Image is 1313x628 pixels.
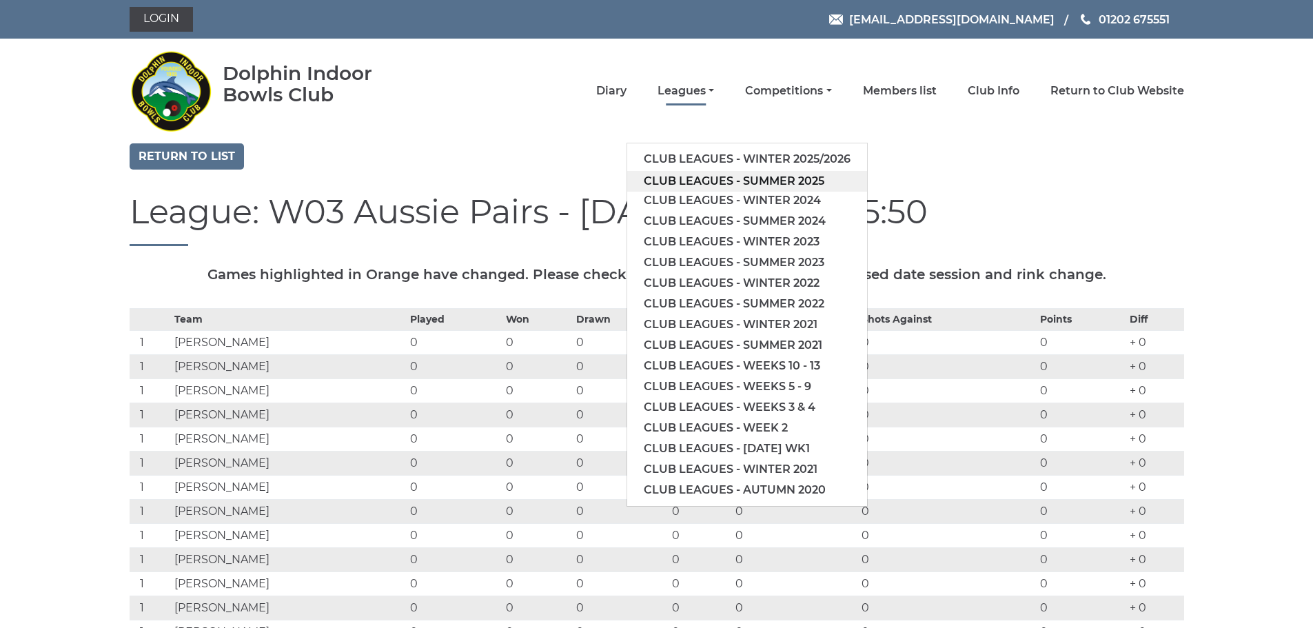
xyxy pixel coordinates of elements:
[223,63,416,105] div: Dolphin Indoor Bowls Club
[1126,475,1183,499] td: + 0
[573,308,669,330] th: Drawn
[858,475,1037,499] td: 0
[627,356,867,376] a: Club leagues - Weeks 10 - 13
[130,499,171,523] td: 1
[1037,403,1126,427] td: 0
[130,7,193,32] a: Login
[829,14,843,25] img: Email
[732,596,858,620] td: 0
[858,427,1037,451] td: 0
[627,294,867,314] a: Club leagues - Summer 2022
[573,523,669,547] td: 0
[732,571,858,596] td: 0
[130,451,171,475] td: 1
[573,403,669,427] td: 0
[502,596,573,620] td: 0
[627,418,867,438] a: Club leagues - Week 2
[627,273,867,294] a: Club leagues - Winter 2022
[171,475,407,499] td: [PERSON_NAME]
[627,397,867,418] a: Club leagues - Weeks 3 & 4
[1126,499,1183,523] td: + 0
[502,308,573,330] th: Won
[858,571,1037,596] td: 0
[1037,330,1126,354] td: 0
[407,330,502,354] td: 0
[573,475,669,499] td: 0
[858,547,1037,571] td: 0
[407,308,502,330] th: Played
[1037,427,1126,451] td: 0
[627,190,867,211] a: Club leagues - Winter 2024
[858,451,1037,475] td: 0
[627,211,867,232] a: Club leagues - Summer 2024
[627,335,867,356] a: Club leagues - Summer 2021
[1037,308,1126,330] th: Points
[130,571,171,596] td: 1
[1126,378,1183,403] td: + 0
[130,143,244,170] a: Return to list
[573,427,669,451] td: 0
[669,571,733,596] td: 0
[858,378,1037,403] td: 0
[171,523,407,547] td: [PERSON_NAME]
[407,378,502,403] td: 0
[1037,354,1126,378] td: 0
[1126,571,1183,596] td: + 0
[130,596,171,620] td: 1
[627,143,868,507] ul: Leagues
[745,83,831,99] a: Competitions
[573,596,669,620] td: 0
[130,523,171,547] td: 1
[669,596,733,620] td: 0
[1037,378,1126,403] td: 0
[502,427,573,451] td: 0
[573,354,669,378] td: 0
[1126,330,1183,354] td: + 0
[627,149,867,170] a: Club leagues - Winter 2025/2026
[130,43,212,139] img: Dolphin Indoor Bowls Club
[171,547,407,571] td: [PERSON_NAME]
[171,403,407,427] td: [PERSON_NAME]
[669,523,733,547] td: 0
[171,571,407,596] td: [PERSON_NAME]
[1099,12,1170,26] span: 01202 675551
[573,571,669,596] td: 0
[1126,427,1183,451] td: + 0
[1037,475,1126,499] td: 0
[502,403,573,427] td: 0
[627,438,867,459] a: Club leagues - [DATE] wk1
[858,499,1037,523] td: 0
[627,480,867,500] a: Club leagues - Autumn 2020
[130,330,171,354] td: 1
[407,571,502,596] td: 0
[1126,308,1183,330] th: Diff
[858,523,1037,547] td: 0
[1081,14,1090,25] img: Phone us
[1037,596,1126,620] td: 0
[658,83,714,99] a: Leagues
[1126,354,1183,378] td: + 0
[1050,83,1184,99] a: Return to Club Website
[732,499,858,523] td: 0
[407,475,502,499] td: 0
[858,596,1037,620] td: 0
[171,308,407,330] th: Team
[1126,403,1183,427] td: + 0
[858,330,1037,354] td: 0
[968,83,1019,99] a: Club Info
[130,547,171,571] td: 1
[171,330,407,354] td: [PERSON_NAME]
[171,596,407,620] td: [PERSON_NAME]
[130,403,171,427] td: 1
[1037,571,1126,596] td: 0
[1126,451,1183,475] td: + 0
[502,330,573,354] td: 0
[407,523,502,547] td: 0
[863,83,937,99] a: Members list
[502,571,573,596] td: 0
[502,378,573,403] td: 0
[130,378,171,403] td: 1
[502,499,573,523] td: 0
[858,354,1037,378] td: 0
[502,475,573,499] td: 0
